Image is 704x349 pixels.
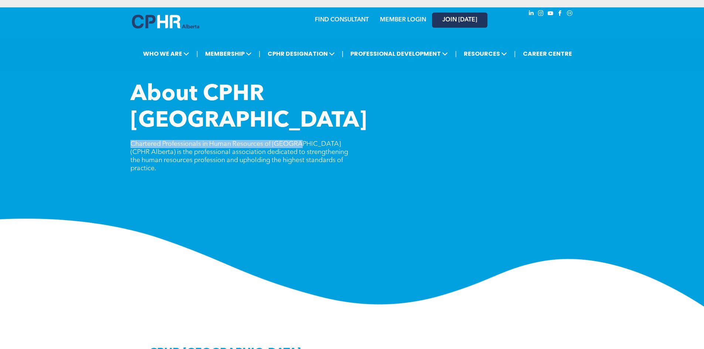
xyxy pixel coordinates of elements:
[380,17,426,23] a: MEMBER LOGIN
[259,46,261,61] li: |
[342,46,344,61] li: |
[203,47,254,61] span: MEMBERSHIP
[432,13,487,28] a: JOIN [DATE]
[196,46,198,61] li: |
[348,47,450,61] span: PROFESSIONAL DEVELOPMENT
[442,17,477,24] span: JOIN [DATE]
[537,9,545,19] a: instagram
[556,9,564,19] a: facebook
[130,141,348,172] span: Chartered Professionals in Human Resources of [GEOGRAPHIC_DATA] (CPHR Alberta) is the professiona...
[141,47,191,61] span: WHO WE ARE
[132,15,199,28] img: A blue and white logo for cp alberta
[455,46,457,61] li: |
[315,17,369,23] a: FIND CONSULTANT
[566,9,574,19] a: Social network
[265,47,337,61] span: CPHR DESIGNATION
[527,9,535,19] a: linkedin
[521,47,574,61] a: CAREER CENTRE
[130,83,367,132] span: About CPHR [GEOGRAPHIC_DATA]
[462,47,509,61] span: RESOURCES
[547,9,555,19] a: youtube
[514,46,516,61] li: |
